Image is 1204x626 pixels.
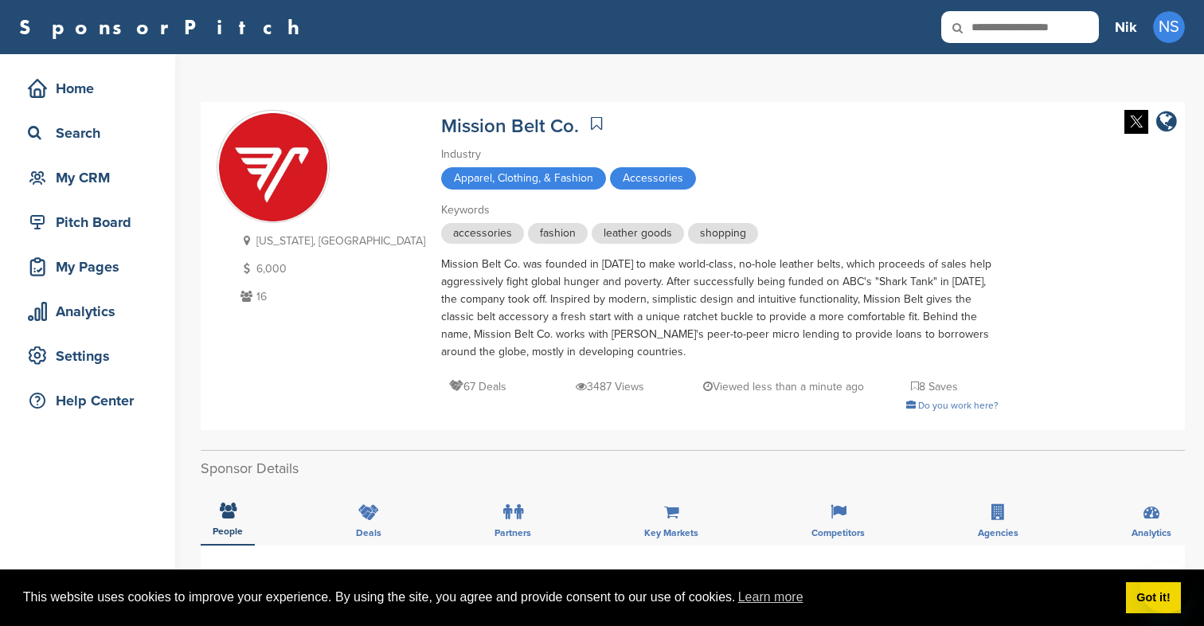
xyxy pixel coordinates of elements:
span: accessories [441,223,524,244]
a: company link [1156,110,1177,136]
span: NS [1153,11,1185,43]
p: Viewed less than a minute ago [703,377,864,397]
a: Mission Belt Co. [441,115,579,138]
div: Pitch Board [24,208,159,237]
div: Settings [24,342,159,370]
span: This website uses cookies to improve your experience. By using the site, you agree and provide co... [23,585,1113,609]
a: SponsorPitch [19,17,310,37]
span: fashion [528,223,588,244]
div: Industry [441,146,999,163]
a: dismiss cookie message [1126,582,1181,614]
p: 6,000 [236,259,425,279]
h3: Nik [1115,16,1137,38]
span: shopping [688,223,758,244]
div: My Pages [24,252,159,281]
h2: Sponsor Details [201,458,1185,479]
div: Search [24,119,159,147]
span: Agencies [978,528,1018,538]
iframe: Button to launch messaging window [1140,562,1191,613]
img: Sponsorpitch & Mission Belt Co. [217,112,329,223]
div: Analytics [24,297,159,326]
span: Competitors [811,528,865,538]
p: 8 Saves [911,377,958,397]
p: 3487 Views [576,377,644,397]
a: Pitch Board [16,204,159,241]
div: Mission Belt Co. was founded in [DATE] to make world-class, no-hole leather belts, which proceeds... [441,256,999,361]
p: 67 Deals [449,377,506,397]
a: My Pages [16,248,159,285]
span: Deals [356,528,381,538]
a: Home [16,70,159,107]
div: Help Center [24,386,159,415]
a: Help Center [16,382,159,419]
span: Do you work here? [918,400,999,411]
p: 16 [236,287,425,307]
span: Analytics [1132,528,1171,538]
a: learn more about cookies [736,585,806,609]
a: Do you work here? [906,400,999,411]
a: Search [16,115,159,151]
img: Twitter white [1124,110,1148,134]
span: Accessories [610,167,696,190]
a: Analytics [16,293,159,330]
div: Keywords [441,201,999,219]
div: Home [24,74,159,103]
span: People [213,526,243,536]
a: My CRM [16,159,159,196]
p: [US_STATE], [GEOGRAPHIC_DATA] [236,231,425,251]
a: Settings [16,338,159,374]
span: Key Markets [644,528,698,538]
span: leather goods [592,223,684,244]
a: Nik [1115,10,1137,45]
div: My CRM [24,163,159,192]
span: Partners [494,528,531,538]
span: Apparel, Clothing, & Fashion [441,167,606,190]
